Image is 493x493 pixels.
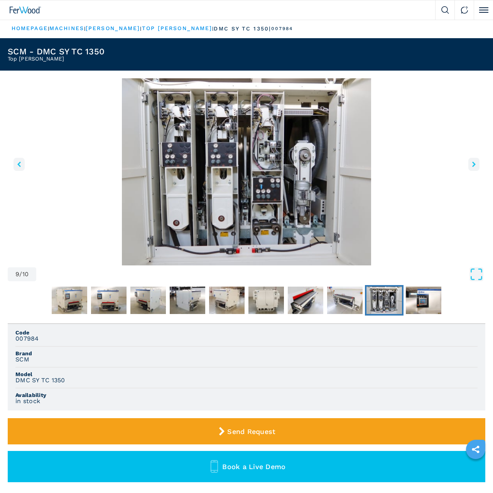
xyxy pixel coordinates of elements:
[288,287,323,314] img: 06712ade8d9cb9b0bbffd0856025dba5
[15,330,478,335] span: Code
[214,25,271,33] p: dmc sy tc 1350 |
[50,285,89,316] button: Go to Slide 1
[19,271,22,277] span: /
[8,451,485,482] button: Book a Live Demo
[52,287,87,314] img: 0c3d9b06e7f39cc33cf774eab4a5727e
[247,285,285,316] button: Go to Slide 6
[461,6,468,14] img: Contact us
[248,287,284,314] img: 409549c93c023db9cc49b708d2875202
[460,458,487,487] iframe: Chat
[404,285,443,316] button: Go to Slide 10
[208,285,246,316] button: Go to Slide 5
[170,287,205,314] img: f8d79c8bbc274445f1a447999f216f1a
[129,285,167,316] button: Go to Slide 3
[474,0,493,20] button: Click to toggle menu
[327,287,363,314] img: de1c029c712b1bed5a320fb0de8897eb
[86,25,140,31] a: [PERSON_NAME]
[15,392,478,398] span: Availability
[168,285,207,316] button: Go to Slide 4
[15,351,478,356] span: Brand
[466,440,485,459] a: sharethis
[15,356,29,363] h3: SCM
[91,287,127,314] img: fef126631305229d323ba9242cb3e4ae
[15,335,39,342] h3: 007984
[142,25,213,31] a: top [PERSON_NAME]
[222,463,285,471] span: Book a Live Demo
[441,6,449,14] img: Search
[84,26,86,31] span: |
[286,285,325,316] button: Go to Slide 7
[468,158,479,171] button: right-button
[8,47,105,56] h1: SCM - DMC SY TC 1350
[209,287,245,314] img: 814e89d8c78dc2300b66c386e05114fa
[22,271,29,277] span: 10
[10,7,41,14] img: Ferwood
[140,26,142,31] span: |
[366,287,402,314] img: 021af4066af62c5f56fd4ad978289e2b
[365,285,404,316] button: Go to Slide 9
[15,271,19,277] span: 9
[14,158,25,171] button: left-button
[8,285,485,316] nav: Thumbnail Navigation
[12,25,48,31] a: HOMEPAGE
[326,285,364,316] button: Go to Slide 8
[89,285,128,316] button: Go to Slide 2
[8,56,105,61] h2: Top [PERSON_NAME]
[406,287,441,314] img: a8ff95c71bcaa57f306526922e0311b3
[15,377,65,384] h3: DMC SY TC 1350
[130,287,166,314] img: 3c52435f8f3ae0b995778cfb813d4535
[8,78,485,265] img: Top Sanders SCM DMC SY TC 1350
[8,418,485,444] button: Send Request
[15,371,478,377] span: Model
[38,267,483,281] button: Open Fullscreen
[49,25,84,31] a: machines
[271,25,293,32] p: 007984
[15,398,40,405] h3: in stock
[227,427,275,436] span: Send Request
[212,26,214,31] span: |
[8,78,485,265] div: Go to Slide 9
[48,26,49,31] span: |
